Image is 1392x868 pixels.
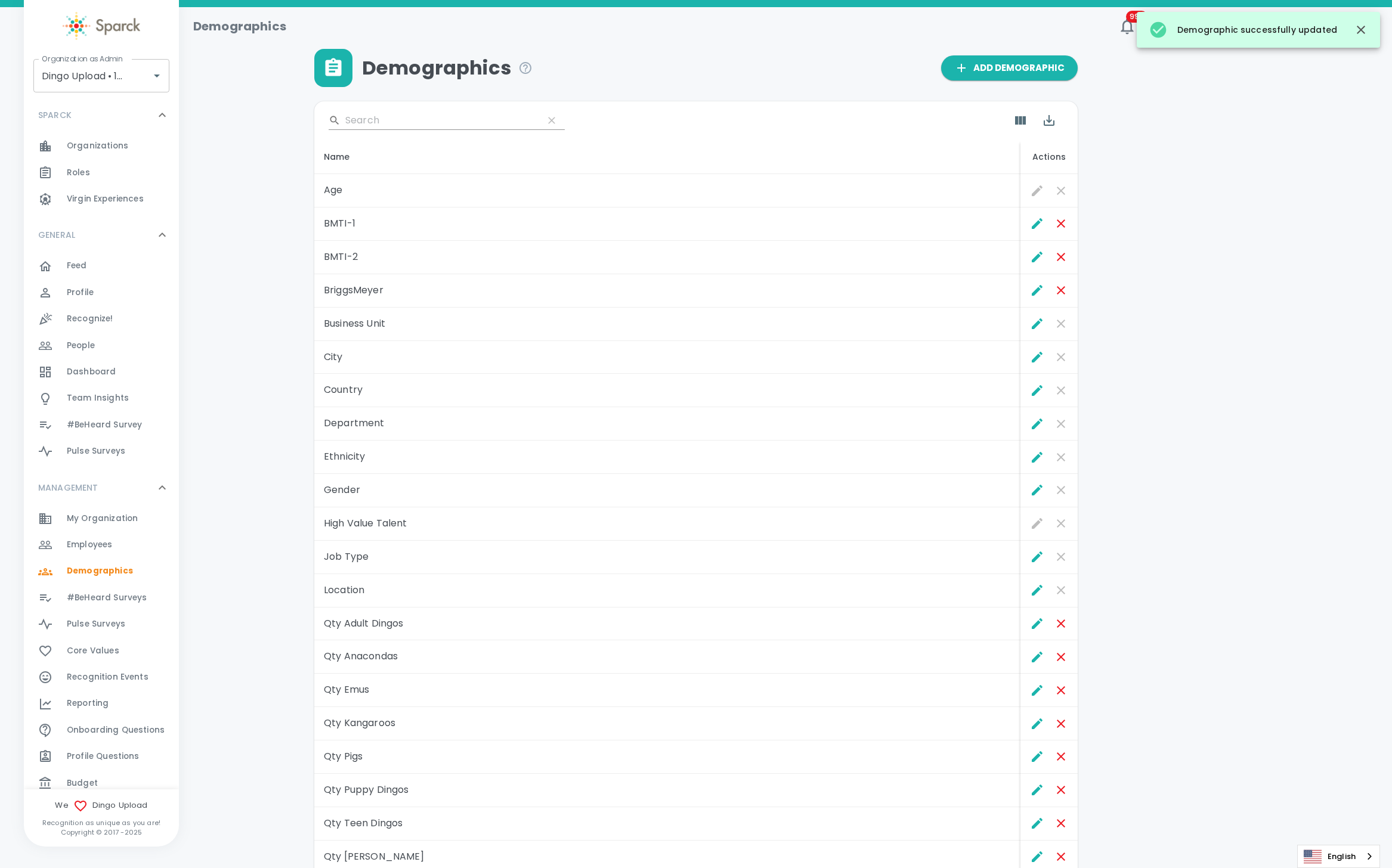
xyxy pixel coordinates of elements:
td: Qty Kangaroos [314,707,1020,740]
p: Copyright © 2017 - 2025 [24,827,179,837]
td: Qty Puppy Dingos [314,774,1020,807]
button: Remove Demographic [1049,212,1073,235]
div: Onboarding Questions [24,717,179,743]
svg: Demographics description [518,61,533,75]
span: 99+ [1126,11,1147,23]
a: Recognize! [24,306,179,332]
button: Edit [1025,212,1049,235]
span: Virgin Experiences [67,193,144,205]
span: Core Values [67,645,119,657]
p: GENERAL [38,229,75,241]
td: Qty Emus [314,674,1020,707]
span: Remove Demographic [1049,179,1073,203]
span: Organizations [67,140,128,152]
a: Core Values [24,638,179,664]
span: Remove Demographic [1049,545,1073,569]
span: Remove Demographic [1049,379,1073,402]
a: Virgin Experiences [24,186,179,212]
button: Remove Demographic [1049,712,1073,736]
span: We Dingo Upload [24,799,179,813]
button: Remove Demographic [1049,645,1073,669]
button: Edit [1025,345,1049,369]
button: Edit [1025,545,1049,569]
button: Edit [1025,412,1049,436]
a: Reporting [24,690,179,717]
span: Recognize! [67,313,113,325]
a: Organizations [24,133,179,159]
div: SPARCK [24,97,179,133]
button: Remove Demographic [1049,278,1073,302]
span: Pulse Surveys [67,618,125,630]
button: Remove Demographic [1049,778,1073,802]
td: Ethnicity [314,441,1020,474]
button: Remove Demographic [1049,245,1073,269]
span: Demographics [362,56,533,80]
span: #BeHeard Surveys [67,592,147,604]
p: SPARCK [38,109,72,121]
a: Pulse Surveys [24,438,179,464]
a: People [24,333,179,359]
div: Language [1297,845,1380,868]
button: Edit [1025,445,1049,469]
div: Demographics [24,558,179,584]
button: Edit [1025,811,1049,835]
button: Edit [1025,312,1049,336]
button: Open [149,67,165,84]
span: Profile Questions [67,751,140,762]
span: Team Insights [67,392,129,404]
a: Feed [24,253,179,279]
td: Business Unit [314,308,1020,341]
a: My Organization [24,506,179,532]
span: Edit [1025,511,1049,535]
span: Remove Demographic [1049,511,1073,535]
span: Add Demographic [954,60,1065,76]
button: Edit [1025,379,1049,402]
span: Remove Demographic [1049,412,1073,436]
span: #BeHeard Survey [67,419,142,431]
a: Sparck logo [24,12,179,40]
button: 99+ [1113,12,1142,41]
td: Country [314,374,1020,407]
button: Edit [1025,578,1049,602]
button: Edit [1025,778,1049,802]
input: Search [345,111,534,130]
div: Demographic successfully updated [1149,15,1337,44]
span: People [67,340,95,352]
button: Edit [1025,278,1049,302]
a: Team Insights [24,385,179,411]
span: Onboarding Questions [67,724,165,736]
button: Edit [1025,245,1049,269]
a: Budget [24,770,179,796]
a: Dashboard [24,359,179,385]
div: Roles [24,160,179,186]
a: #BeHeard Surveys [24,585,179,611]
td: Age [314,174,1020,207]
td: Qty Adult Dingos [314,607,1020,641]
svg: Search [329,114,341,126]
button: Remove Demographic [1049,678,1073,702]
td: Department [314,407,1020,441]
button: Edit [1025,745,1049,768]
div: Pulse Surveys [24,611,179,637]
span: Dashboard [67,366,116,378]
div: Employees [24,532,179,558]
td: Job Type [314,541,1020,574]
button: Edit [1025,612,1049,635]
a: Recognition Events [24,664,179,690]
span: Pulse Surveys [67,445,125,457]
img: Sparck logo [63,12,140,40]
td: BMTI-1 [314,207,1020,241]
div: Profile [24,280,179,306]
span: Demographics [67,565,133,577]
button: Edit [1025,712,1049,736]
div: MANAGEMENT [24,506,179,801]
div: MANAGEMENT [24,470,179,506]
